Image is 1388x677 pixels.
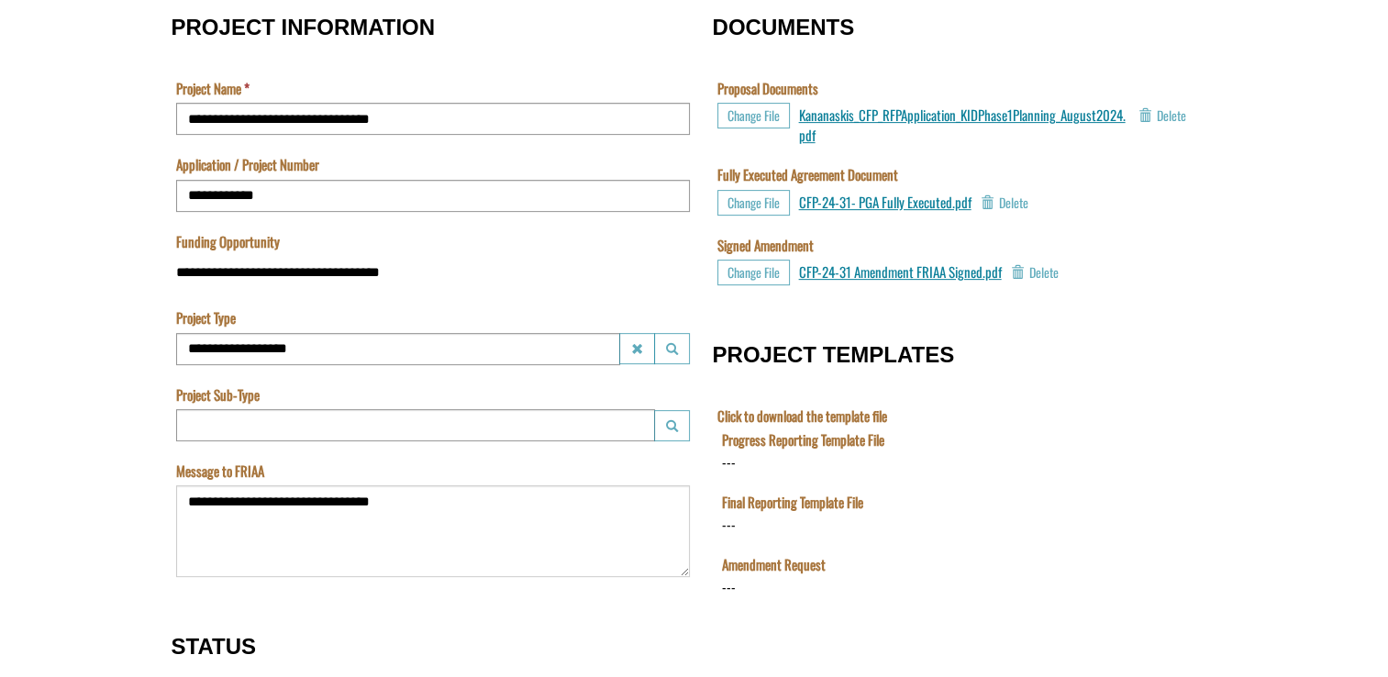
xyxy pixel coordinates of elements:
button: Delete [1011,260,1059,285]
label: File field for users to download amendment request template [5,125,108,144]
button: Delete [1138,103,1186,128]
a: CFP-24-31- PGA Fully Executed.pdf [799,192,972,212]
button: Project Sub-Type Launch lookup modal [654,410,690,441]
label: Final Reporting Template File [5,62,146,82]
fieldset: PROJECT TEMPLATES [713,324,1217,641]
label: Funding Opportunity [176,232,280,251]
textarea: Message to FRIAA [176,485,690,576]
input: Project Name [176,103,690,135]
label: Application / Project Number [176,155,319,174]
div: --- [5,147,18,166]
input: Project Sub-Type [176,409,655,441]
button: Choose File for Proposal Documents [717,103,790,128]
h3: STATUS [172,635,694,659]
a: CFP-24-31 Amendment FRIAA Signed.pdf [799,261,1002,282]
h3: PROJECT TEMPLATES [713,343,1217,367]
label: Project Name [176,79,250,98]
h3: PROJECT INFORMATION [172,16,694,39]
label: Signed Amendment [717,236,814,255]
div: --- [5,22,18,41]
input: Funding Opportunity [176,256,690,288]
label: Message to FRIAA [176,461,264,481]
a: Kananaskis_CFP_RFPApplication_KIDPhase1Planning_August2024.pdf [799,105,1126,144]
input: Project Type [176,333,620,365]
label: Click to download the template file [717,406,887,426]
button: Project Type Launch lookup modal [654,333,690,364]
label: Project Type [176,308,236,327]
h3: DOCUMENTS [713,16,1217,39]
div: --- [5,84,18,104]
label: Proposal Documents [717,79,818,98]
label: Project Sub-Type [176,385,260,405]
label: Fully Executed Agreement Document [717,165,898,184]
button: Choose File for Fully Executed Agreement Document [717,190,790,216]
button: Choose File for Signed Amendment [717,260,790,285]
button: Project Type Clear lookup field [619,333,655,364]
button: Delete [981,190,1028,216]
